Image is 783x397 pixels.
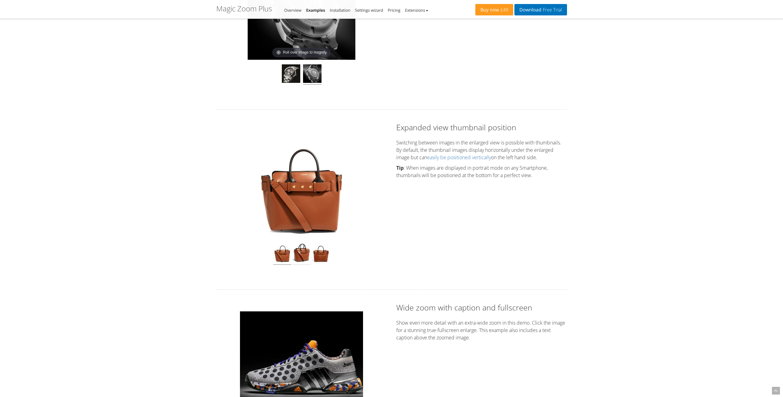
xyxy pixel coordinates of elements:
a: Examples [306,7,325,13]
strong: Tip [396,164,404,171]
a: Buy now£49 [475,4,513,15]
h2: Wide zoom with caption and fullscreen [396,302,567,313]
span: £49 [499,7,509,12]
h2: Expanded view thumbnail position [396,122,567,133]
p: : When images are displayed in portrait mode on any Smartphone, thumbnails will be positioned at ... [396,164,567,179]
span: Free Trial [541,7,562,12]
a: DownloadFree Trial [514,4,567,15]
p: Show even more detail with an extra-wide zoom in this demo. Click the image for a stunning true-f... [396,319,567,341]
p: Switching between images in the enlarged view is possible with thumbnails. By default, the thumbn... [396,139,567,161]
a: Installation [330,7,350,13]
a: Extensions [405,7,428,13]
a: Settings wizard [355,7,383,13]
a: Overview [284,7,302,13]
a: Pricing [388,7,400,13]
a: easily be positioned vertically [427,154,491,161]
h1: Magic Zoom Plus [216,5,272,13]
